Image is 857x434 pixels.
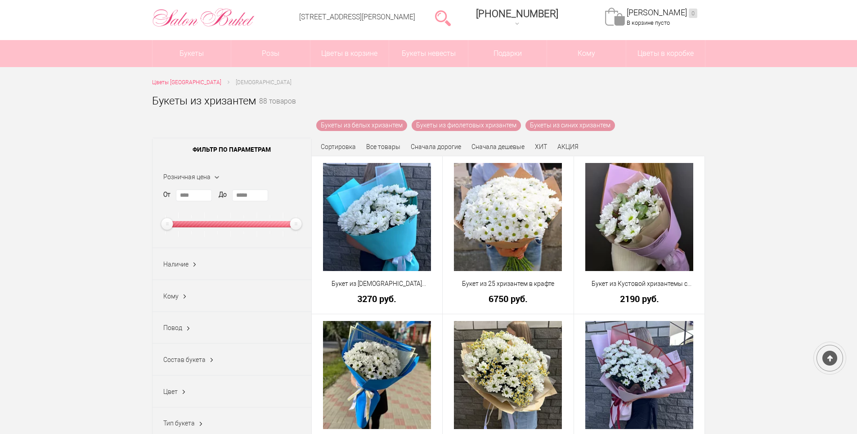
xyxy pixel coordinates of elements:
span: Цветы [GEOGRAPHIC_DATA] [152,79,221,86]
a: Сначала дорогие [411,143,461,150]
span: Кому [163,293,179,300]
h1: Букеты из хризантем [152,93,256,109]
small: 88 товаров [259,98,296,120]
span: Наличие [163,261,188,268]
a: [PERSON_NAME] [627,8,697,18]
span: Цвет [163,388,178,395]
a: АКЦИЯ [557,143,579,150]
img: Букет из Кустовой хризантемы с Зеленью [585,163,693,271]
a: Букеты невесты [389,40,468,67]
img: Ромашковые Хризантемы 11 шт [323,321,431,429]
a: 2190 руб. [580,294,699,303]
a: Розы [231,40,310,67]
span: Тип букета [163,420,195,427]
a: Подарки [468,40,547,67]
a: 3270 руб. [318,294,437,303]
span: [DEMOGRAPHIC_DATA] [236,79,292,86]
a: [PHONE_NUMBER] [471,5,564,31]
a: Букеты из синих хризантем [525,120,615,131]
ins: 0 [689,9,697,18]
label: От [163,190,171,199]
span: Кому [547,40,626,67]
a: Букеты [153,40,231,67]
a: Букет из Кустовой хризантемы с [PERSON_NAME] [580,279,699,289]
a: [STREET_ADDRESS][PERSON_NAME] [299,13,415,21]
img: Матрикарии и Хризантема кустовая [454,321,562,429]
img: Букет из 25 хризантем в крафте [454,163,562,271]
a: Букет из 25 хризантем в крафте [449,279,568,289]
a: Цветы в корзине [310,40,389,67]
a: ХИТ [535,143,547,150]
a: Букет из [DEMOGRAPHIC_DATA] кустовых [318,279,437,289]
img: Букет из хризантем кустовых [323,163,431,271]
span: Фильтр по параметрам [153,138,311,161]
span: Повод [163,324,182,331]
label: До [219,190,227,199]
a: Все товары [366,143,400,150]
a: Сначала дешевые [471,143,525,150]
a: Цветы в коробке [626,40,705,67]
span: Состав букета [163,356,206,363]
span: В корзине пусто [627,19,670,26]
a: Цветы [GEOGRAPHIC_DATA] [152,78,221,87]
img: Цветы Нижний Новгород [152,6,255,29]
a: 6750 руб. [449,294,568,303]
img: Большой гигант из Кустовой Хризантемы [585,321,693,429]
a: Букеты из фиолетовых хризантем [412,120,521,131]
span: Сортировка [321,143,356,150]
a: Букеты из белых хризантем [316,120,407,131]
span: [PHONE_NUMBER] [476,8,558,19]
span: Розничная цена [163,173,211,181]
